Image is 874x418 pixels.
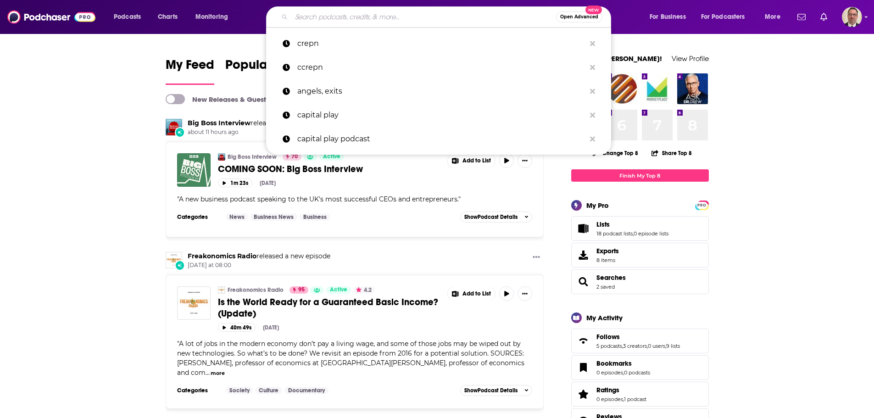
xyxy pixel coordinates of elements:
[842,7,862,27] span: Logged in as PercPodcast
[266,79,611,103] a: angels, exits
[574,222,593,235] a: Lists
[448,153,495,168] button: Show More Button
[596,369,623,376] a: 0 episodes
[666,343,680,349] a: 9 lists
[189,10,240,24] button: open menu
[571,382,709,407] span: Ratings
[266,56,611,79] a: ccrepn
[291,152,298,162] span: 70
[323,152,340,162] span: Active
[195,11,228,23] span: Monitoring
[624,396,646,402] a: 1 podcast
[291,10,556,24] input: Search podcasts, credits, & more...
[623,396,624,402] span: ,
[596,333,620,341] span: Follows
[283,153,301,161] a: 70
[218,296,438,319] span: Is the World Ready for a Guaranteed Basic Income? (Update)
[7,8,95,26] img: Podchaser - Follow, Share and Rate Podcasts
[574,334,593,347] a: Follows
[166,57,214,85] a: My Feed
[596,396,623,402] a: 0 episodes
[166,119,182,135] a: Big Boss Interview
[228,286,284,294] a: Freakonomics Radio
[175,260,185,270] div: New Episode
[250,213,297,221] a: Business News
[596,386,619,394] span: Ratings
[462,290,491,297] span: Add to List
[177,340,524,377] span: "
[166,57,214,78] span: My Feed
[596,247,619,255] span: Exports
[297,32,585,56] p: crepn
[696,201,707,208] a: PRO
[622,343,623,349] span: ,
[574,275,593,288] a: Searches
[587,147,644,159] button: Change Top 8
[758,10,792,24] button: open menu
[266,32,611,56] a: crepn
[817,9,831,25] a: Show notifications dropdown
[695,10,758,24] button: open menu
[765,11,780,23] span: More
[166,94,286,104] a: New Releases & Guests Only
[642,73,673,104] img: Marketplace
[571,269,709,294] span: Searches
[794,9,809,25] a: Show notifications dropdown
[696,202,707,209] span: PRO
[460,212,533,223] button: ShowPodcast Details
[596,220,610,229] span: Lists
[648,343,665,349] a: 0 users
[623,369,624,376] span: ,
[448,286,495,301] button: Show More Button
[596,333,680,341] a: Follows
[574,361,593,374] a: Bookmarks
[177,195,461,203] span: " "
[228,153,277,161] a: Big Boss Interview
[300,213,330,221] a: Business
[651,144,692,162] button: Share Top 8
[596,273,626,282] a: Searches
[107,10,153,24] button: open menu
[701,11,745,23] span: For Podcasters
[218,323,256,332] button: 40m 49s
[560,15,598,19] span: Open Advanced
[266,103,611,127] a: capital play
[188,252,256,260] a: Freakonomics Radio
[607,73,637,104] a: Rare Earth Exchanges
[284,387,328,394] a: Documentary
[297,56,585,79] p: ccrepn
[677,73,708,104] img: Ask Dr. Drew
[647,343,648,349] span: ,
[556,11,602,22] button: Open AdvancedNew
[330,285,347,295] span: Active
[462,157,491,164] span: Add to List
[586,201,609,210] div: My Pro
[218,163,363,175] span: COMING SOON: Big Boss Interview
[158,11,178,23] span: Charts
[177,387,218,394] h3: Categories
[226,213,248,221] a: News
[571,355,709,380] span: Bookmarks
[586,313,623,322] div: My Activity
[152,10,183,24] a: Charts
[275,6,620,28] div: Search podcasts, credits, & more...
[188,252,330,261] h3: released a new episode
[260,180,276,186] div: [DATE]
[643,10,697,24] button: open menu
[289,286,308,294] a: 95
[114,11,141,23] span: Podcasts
[650,11,686,23] span: For Business
[574,249,593,262] span: Exports
[571,54,662,63] a: Welcome [PERSON_NAME]!
[518,153,532,168] button: Show More Button
[297,127,585,151] p: capital play podcast
[179,195,458,203] span: A new business podcast speaking to the UK's most successful CEOs and entrepreneurs.
[460,385,533,396] button: ShowPodcast Details
[842,7,862,27] img: User Profile
[464,214,518,220] span: Show Podcast Details
[297,79,585,103] p: angels, exits
[218,153,225,161] img: Big Boss Interview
